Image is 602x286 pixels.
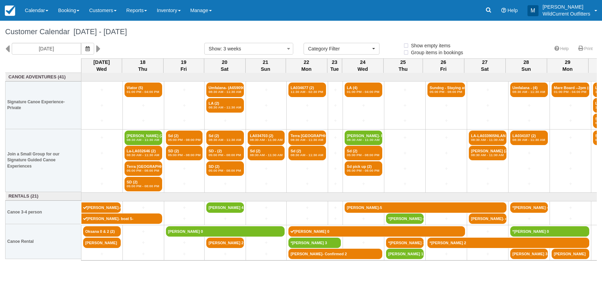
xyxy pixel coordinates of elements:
a: + [345,215,382,222]
a: + [330,204,341,211]
a: + [288,215,326,222]
a: + [510,180,548,188]
a: + [386,180,424,188]
a: + [427,117,465,124]
a: + [427,134,465,141]
a: + [510,215,548,222]
a: [PERSON_NAME] 4 [206,202,244,213]
em: 08:30 AM - 11:30 AM [512,90,546,94]
a: [PERSON_NAME]- Pick up (2)08:30 AM - 11:30 AM [345,131,382,145]
em: 08:30 AM - 11:30 AM [127,138,160,142]
a: + [386,150,424,157]
a: La-LA032646 (2)08:30 AM - 11:30 AM [125,146,162,160]
th: Canoe Rental [6,224,81,259]
a: Print [574,44,597,54]
a: + [83,165,121,172]
a: Sd (2)08:30 AM - 11:30 AM [288,146,326,160]
a: [PERSON_NAME] [552,249,589,259]
a: + [386,86,424,94]
a: *[PERSON_NAME] 4 [510,202,548,213]
em: 05:00 PM - 08:00 PM [347,153,380,157]
em: 08:30 AM - 11:30 AM [347,138,380,142]
a: + [552,204,589,211]
em: 08:30 AM - 11:30 AM [290,138,324,142]
a: Terra [GEOGRAPHIC_DATA] - SCALA08:30 AM - 11:30 AM [288,131,326,145]
a: + [386,165,424,172]
span: Help [507,8,518,13]
span: Show empty items [403,43,456,48]
a: LA (2)08:30 AM - 11:30 AM [206,98,244,113]
a: + [552,215,589,222]
a: [PERSON_NAME] 3 [510,249,548,259]
a: [PERSON_NAME]-4 [81,202,121,213]
em: 05:00 PM - 08:00 PM [347,169,380,173]
a: + [427,165,465,172]
a: + [125,250,162,258]
button: Category Filter [304,43,379,55]
a: + [166,204,203,211]
a: *[PERSON_NAME] 2 [427,238,589,248]
em: 08:30 AM - 11:30 AM [471,138,504,142]
a: + [125,228,162,235]
a: LA-LA033905NLAN - Me (2)08:30 AM - 11:30 AM [469,131,506,145]
em: 05:00 PM - 08:00 PM [208,169,242,173]
div: M [527,5,539,16]
a: + [83,150,121,157]
em: 08:30 AM - 11:30 AM [127,153,160,157]
em: 05:00 PM - 08:00 PM [127,184,160,188]
span: : 3 weeks [221,46,241,51]
em: 11:30 AM - 02:30 PM [290,90,324,94]
em: 08:30 AM - 11:30 AM [512,138,546,142]
a: Help [550,44,573,54]
a: + [552,134,589,141]
a: + [552,150,589,157]
a: LA (4)01:00 PM - 04:00 PM [345,83,382,97]
a: + [510,117,548,124]
a: + [427,250,465,258]
th: 21 Sun [245,58,286,73]
a: *[PERSON_NAME] 0 [510,226,589,237]
a: + [469,180,506,188]
th: [DATE] Wed [81,58,122,73]
a: + [330,180,341,188]
th: 25 Thu [383,58,423,73]
a: + [427,215,465,222]
em: 01:00 PM - 04:00 PM [554,90,587,94]
a: + [125,102,162,109]
span: Group items in bookings [403,50,468,55]
a: + [386,117,424,124]
a: LA034677 (2)11:30 AM - 02:30 PM [288,83,326,97]
em: 08:30 AM - 11:30 AM [208,138,242,142]
a: + [510,150,548,157]
a: + [330,150,341,157]
th: 22 Mon [286,58,327,73]
a: Sd (2)05:00 PM - 08:00 PM [166,131,203,145]
a: + [83,180,121,188]
a: [PERSON_NAME] (2)08:30 AM - 11:30 AM [469,146,506,160]
a: + [330,86,341,94]
th: 24 Wed [342,58,383,73]
a: + [166,117,203,124]
th: Join a Small Group for our Signature Guided Canoe Experiences [6,129,81,192]
h1: Customer Calendar [5,28,597,36]
a: Viator (5)01:00 PM - 04:00 PM [125,83,162,97]
a: + [345,102,382,109]
a: + [552,102,589,109]
span: Category Filter [308,45,371,52]
a: [PERSON_NAME] 0 [166,226,285,237]
a: *[PERSON_NAME] 3 [288,238,341,248]
a: + [386,134,424,141]
a: + [469,102,506,109]
em: 05:00 PM - 08:00 PM [127,169,160,173]
em: 01:00 PM - 04:00 PM [127,90,160,94]
a: + [330,215,341,222]
th: 28 Sun [505,58,547,73]
a: SD - (2)05:00 PM - 08:00 PM [206,146,244,160]
em: 08:30 AM - 11:30 AM [290,153,324,157]
th: 29 Mon [547,58,588,73]
a: + [166,86,203,94]
a: + [206,117,244,124]
th: 19 Fri [164,58,204,73]
em: 05:00 PM - 08:00 PM [208,153,242,157]
em: 08:30 AM - 11:30 AM [471,153,504,157]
